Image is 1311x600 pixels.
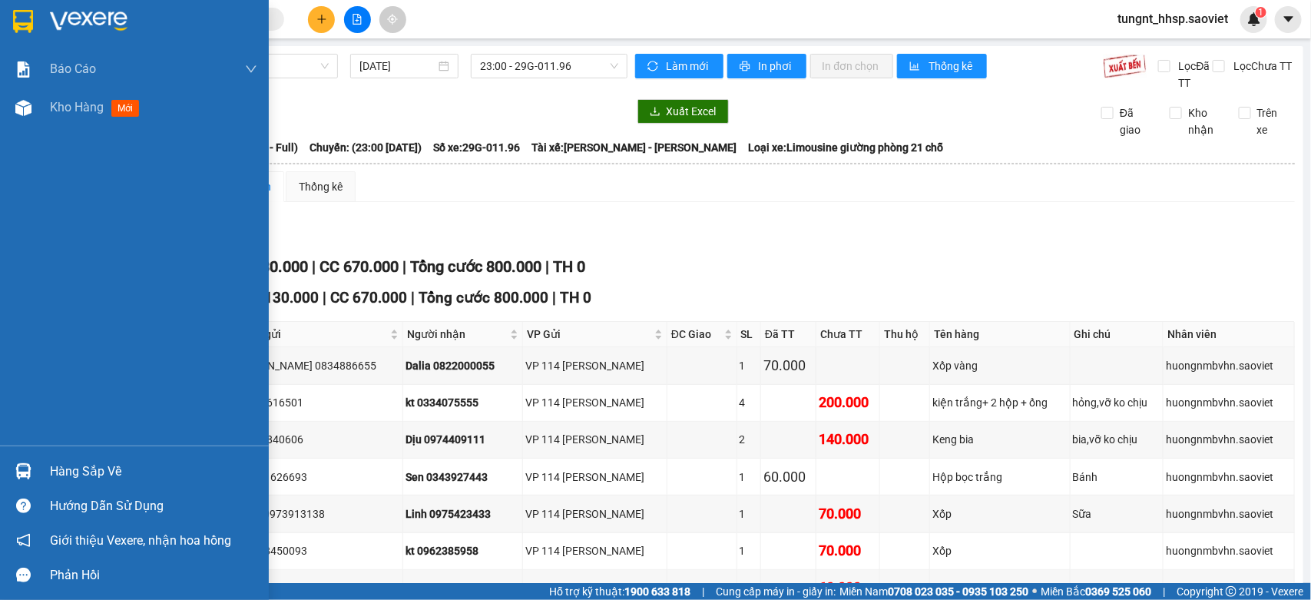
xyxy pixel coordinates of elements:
div: 70.000 [819,540,878,562]
div: 1 [740,580,758,597]
div: VP 114 [PERSON_NAME] [525,580,664,597]
span: Lọc Đã TT [1173,58,1213,91]
span: Đã giao [1114,104,1158,138]
span: | [323,289,326,307]
div: kiện trắng+ 2 hộp + ống [932,394,1067,411]
div: 60.000 [763,466,813,488]
div: kt 0962385958 [406,542,520,559]
div: Hàng sắp về [50,460,257,483]
button: syncLàm mới [635,54,723,78]
span: ⚪️ [1032,588,1037,595]
div: Xốp [932,506,1067,522]
div: 1 [740,542,758,559]
div: kt 0334075555 [406,394,520,411]
span: | [411,289,415,307]
button: plus [308,6,335,33]
button: bar-chartThống kê [897,54,987,78]
button: aim [379,6,406,33]
span: | [552,289,556,307]
span: down [245,63,257,75]
div: VP 114 [PERSON_NAME] [525,394,664,411]
span: aim [387,14,398,25]
span: Miền Bắc [1041,583,1151,600]
div: VP 114 [PERSON_NAME] [525,431,664,448]
span: caret-down [1282,12,1296,26]
strong: 1900 633 818 [624,585,690,598]
span: printer [740,61,753,73]
span: CR 130.000 [242,289,319,307]
span: Tổng cước 800.000 [410,257,541,276]
div: Xốp [932,542,1067,559]
span: In phơi [759,58,794,75]
div: huongnmbvhn.saoviet [1166,357,1292,374]
div: Keng bia [932,431,1067,448]
div: huongnmbvhn.saoviet [1166,469,1292,486]
span: Kho hàng [50,100,104,114]
span: Hỗ trợ kỹ thuật: [549,583,690,600]
div: VP 114 [PERSON_NAME] [525,469,664,486]
span: CC 670.000 [330,289,407,307]
sup: 1 [1256,7,1266,18]
div: huongnmbvhn.saoviet [1166,506,1292,522]
div: Bọc đen bd vàng [932,580,1067,597]
span: VP Gửi [527,326,651,343]
span: CC 670.000 [319,257,399,276]
span: question-circle [16,499,31,513]
strong: 0369 525 060 [1085,585,1151,598]
div: huongnmbvhn.saoviet [1166,431,1292,448]
strong: 0708 023 035 - 0935 103 250 [888,585,1028,598]
div: Thống kê [299,178,343,195]
span: Miền Nam [839,583,1028,600]
span: 1 [1258,7,1263,18]
div: [PERSON_NAME] 0834886655 [230,357,401,374]
span: notification [16,533,31,548]
span: TH 0 [560,289,591,307]
span: Chuyến: (23:00 [DATE]) [310,139,422,156]
div: 60.000 [819,577,878,598]
div: Dịu 0974409111 [406,431,520,448]
span: tungnt_hhsp.saoviet [1105,9,1240,28]
div: huongnmbvhn.saoviet [1166,394,1292,411]
div: huongnmbvhn.saoviet [1166,542,1292,559]
div: 1 [740,357,758,374]
span: ĐC Giao [671,326,721,343]
span: | [1163,583,1165,600]
button: In đơn chọn [810,54,894,78]
span: message [16,568,31,582]
span: Trên xe [1251,104,1296,138]
span: Tổng cước 800.000 [419,289,548,307]
th: Tên hàng [930,322,1070,347]
div: Linh 0975423433 [406,506,520,522]
th: Thu hộ [880,322,930,347]
button: file-add [344,6,371,33]
div: huongnmbvhn.saoviet [1166,580,1292,597]
div: Phản hồi [50,564,257,587]
span: Thống kê [929,58,975,75]
span: Tài xế: [PERSON_NAME] - [PERSON_NAME] [531,139,737,156]
span: file-add [352,14,363,25]
div: Dalia 0822000055 [406,357,520,374]
div: Bánh [1073,469,1161,486]
span: sync [647,61,660,73]
td: VP 114 Trần Nhật Duật [523,385,667,422]
button: downloadXuất Excel [637,99,729,124]
div: bia,vỡ ko chịu [1073,431,1161,448]
td: VP 114 Trần Nhật Duật [523,459,667,496]
span: bar-chart [909,61,922,73]
div: 2 [740,431,758,448]
div: kt 0971616501 [230,394,401,411]
td: VP 114 Trần Nhật Duật [523,496,667,532]
button: caret-down [1275,6,1302,33]
span: Người nhận [407,326,507,343]
span: Số xe: 29G-011.96 [433,139,520,156]
span: | [402,257,406,276]
div: 1 [740,506,758,522]
div: 4 [740,394,758,411]
span: Làm mới [667,58,711,75]
td: VP 114 Trần Nhật Duật [523,422,667,459]
span: copyright [1226,586,1237,597]
div: Sen 0343927443 [406,469,520,486]
div: A Hiển 0973913138 [230,506,401,522]
div: kt 0826840606 [230,431,401,448]
img: warehouse-icon [15,100,31,116]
